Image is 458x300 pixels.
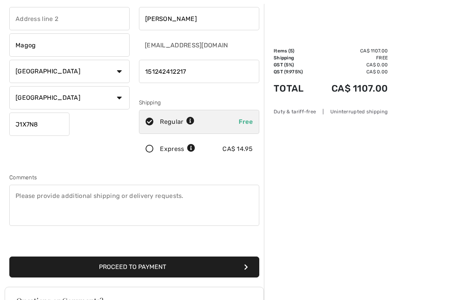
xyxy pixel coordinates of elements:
[274,108,388,115] div: Duty & tariff-free | Uninterrupted shipping
[274,47,313,54] td: Items ( )
[9,7,130,30] input: Address line 2
[274,68,313,75] td: QST (9.975%)
[139,60,259,83] input: Mobile
[9,33,130,57] input: City
[9,173,259,182] div: Comments
[274,75,313,102] td: Total
[9,257,259,277] button: Proceed to Payment
[290,48,293,54] span: 5
[139,99,259,107] div: Shipping
[239,118,253,125] span: Free
[313,61,388,68] td: CA$ 0.00
[313,47,388,54] td: CA$ 1107.00
[313,54,388,61] td: Free
[222,144,253,154] div: CA$ 14.95
[274,61,313,68] td: GST (5%)
[139,33,229,57] input: E-mail
[313,68,388,75] td: CA$ 0.00
[139,7,259,30] input: Last name
[274,54,313,61] td: Shipping
[313,75,388,102] td: CA$ 1107.00
[160,144,195,154] div: Express
[160,117,194,127] div: Regular
[9,113,69,136] input: Zip/Postal Code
